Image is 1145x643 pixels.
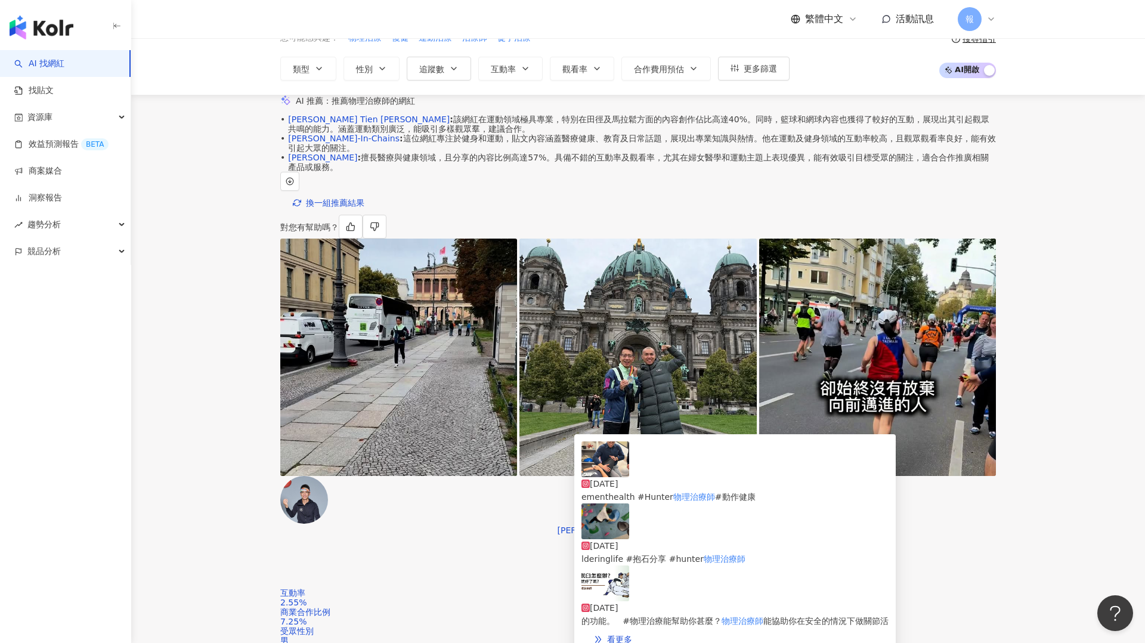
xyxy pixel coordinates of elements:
img: logo [10,16,73,39]
div: 7.25% [280,617,996,626]
img: post-image [581,441,629,477]
span: 推薦物理治療師的網紅 [332,96,415,106]
span: 這位網紅專注於健身和運動，貼文內容涵蓋醫療健康、教育及日常話題，展現出專業知識與熱情。他在運動及健身領域的互動率較高，且觀眾觀看率良好，能有效引起大眾的關注。 [288,134,996,153]
div: 2.55% [280,598,996,607]
span: 的功能。 #物理治療能幫助你甚麼？ [581,616,722,626]
button: 換一組推薦結果 [280,191,377,215]
button: 合作費用預估 [621,57,711,81]
div: 受眾性別 [280,626,996,636]
a: 效益預測報告BETA [14,138,109,150]
span: 報 [965,13,974,26]
span: 繁體中文 [805,13,843,26]
img: post-image [581,565,629,601]
a: 洞察報告 [14,192,62,204]
a: [PERSON_NAME]-In-Chains [288,134,400,143]
img: KOL Avatar [280,476,328,524]
button: 觀看率 [550,57,614,81]
span: 觀看率 [562,64,587,74]
div: • [280,134,996,153]
a: [PERSON_NAME] Tien [PERSON_NAME] [288,115,450,124]
span: 更多篩選 [744,64,777,73]
div: 商業合作比例 [280,607,996,617]
span: 能協助你在安全的情況下做關節活 [763,616,889,626]
mark: 物理治療師 [704,554,745,564]
div: [PERSON_NAME] Tien [PERSON_NAME] [558,525,719,535]
span: 競品分析 [27,238,61,265]
span: lderinglife #抱石分享 #hunter [581,554,704,564]
span: 性別 [356,64,373,74]
span: 該網紅在運動領域極具專業，特別在田徑及馬拉鬆方面的內容創作佔比高達40%。同時，籃球和網球內容也獲得了較好的互動，展現出其引起觀眾共鳴的能力。涵蓋運動類別廣泛，能吸引多樣觀眾羣，建議合作。 [288,115,996,134]
span: [DATE] [590,479,618,489]
span: 活動訊息 [896,13,934,24]
div: • [280,115,996,134]
a: KOL Avatar [280,516,328,525]
img: post-image [759,239,996,475]
span: ementhealth #Hunter [581,492,673,502]
span: 合作費用預估 [634,64,684,74]
div: AI 推薦 ： [296,96,415,106]
span: rise [14,221,23,229]
span: [DATE] [590,603,618,613]
span: 資源庫 [27,104,52,131]
span: 換一組推薦結果 [306,198,364,208]
a: 找貼文 [14,85,54,97]
button: 性別 [343,57,400,81]
img: post-image [519,239,756,475]
span: 互動率 [491,64,516,74]
span: 擅長醫療與健康領域，且分享的內容比例高達57%。具備不錯的互動率及觀看率，尤其在婦女醫學和運動主題上表現優異，能有效吸引目標受眾的關注，適合合作推廣相關產品或服務。 [288,153,996,172]
span: #動作健康 [715,492,756,502]
button: 更多篩選 [718,57,790,81]
span: 追蹤數 [419,64,444,74]
button: 類型 [280,57,336,81]
a: 商案媒合 [14,165,62,177]
a: searchAI 找網紅 [14,58,64,70]
button: 互動率 [478,57,543,81]
a: [PERSON_NAME] [288,153,357,162]
div: 互動率 [280,588,996,598]
div: • [280,153,996,172]
div: 對您有幫助嗎？ [280,215,996,239]
span: 趨勢分析 [27,211,61,238]
img: post-image [581,503,629,539]
img: post-image [280,239,517,475]
iframe: Help Scout Beacon - Open [1097,595,1133,631]
mark: 物理治療師 [722,616,763,626]
mark: 物理治療師 [673,492,715,502]
span: [DATE] [590,541,618,551]
span: : [450,115,453,124]
button: 追蹤數 [407,57,471,81]
span: 類型 [293,64,310,74]
span: : [400,134,403,143]
span: : [358,153,361,162]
